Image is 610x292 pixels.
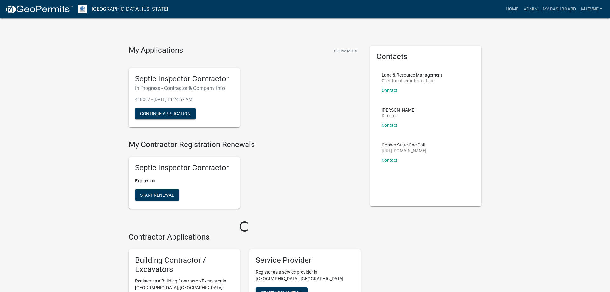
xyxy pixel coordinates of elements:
h5: Septic Inspector Contractor [135,74,234,84]
img: Otter Tail County, Minnesota [78,5,87,13]
a: Home [503,3,521,15]
a: My Dashboard [540,3,579,15]
a: Admin [521,3,540,15]
h5: Contacts [376,52,475,61]
a: Contact [382,123,397,128]
button: Show More [331,46,361,56]
span: Start Renewal [140,193,174,198]
p: Register as a service provider in [GEOGRAPHIC_DATA], [GEOGRAPHIC_DATA] [256,269,354,282]
h4: My Applications [129,46,183,55]
h5: Service Provider [256,256,354,265]
p: Land & Resource Management [382,73,442,77]
h6: In Progress - Contractor & Company Info [135,85,234,91]
p: Register as a Building Contractor/Excavator in [GEOGRAPHIC_DATA], [GEOGRAPHIC_DATA] [135,278,234,291]
h4: Contractor Applications [129,233,361,242]
a: MJevne [579,3,605,15]
p: Gopher State One Call [382,143,426,147]
button: Start Renewal [135,189,179,201]
p: 418067 - [DATE] 11:24:57 AM [135,96,234,103]
a: [GEOGRAPHIC_DATA], [US_STATE] [92,4,168,15]
p: Director [382,113,416,118]
button: Continue Application [135,108,196,119]
h5: Building Contractor / Excavators [135,256,234,274]
wm-registration-list-section: My Contractor Registration Renewals [129,140,361,214]
h5: Septic Inspector Contractor [135,163,234,173]
p: Click for office information: [382,78,442,83]
p: Expires on [135,178,234,184]
a: Contact [382,88,397,93]
a: Contact [382,158,397,163]
p: [URL][DOMAIN_NAME] [382,148,426,153]
h4: My Contractor Registration Renewals [129,140,361,149]
p: [PERSON_NAME] [382,108,416,112]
